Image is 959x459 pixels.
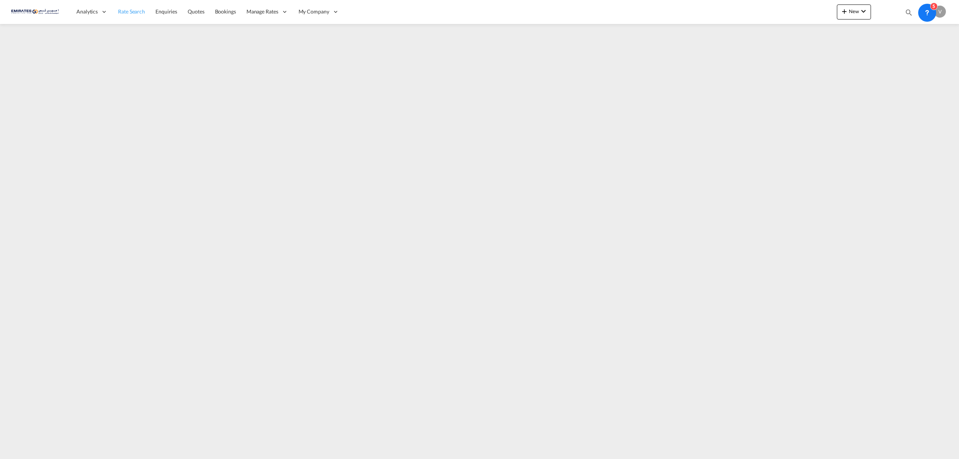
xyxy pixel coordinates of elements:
span: Analytics [76,8,98,15]
md-icon: icon-plus 400-fg [840,7,849,16]
md-icon: icon-magnify [905,8,913,16]
span: Manage Rates [246,8,278,15]
button: icon-plus 400-fgNewicon-chevron-down [837,4,871,19]
div: icon-magnify [905,8,913,19]
span: New [840,8,868,14]
span: Help [917,5,930,18]
md-icon: icon-chevron-down [859,7,868,16]
span: Quotes [188,8,204,15]
span: Rate Search [118,8,145,15]
div: Help [917,5,934,19]
div: V [934,6,946,18]
span: Enquiries [155,8,177,15]
span: Bookings [215,8,236,15]
img: c67187802a5a11ec94275b5db69a26e6.png [11,3,62,20]
span: My Company [299,8,329,15]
